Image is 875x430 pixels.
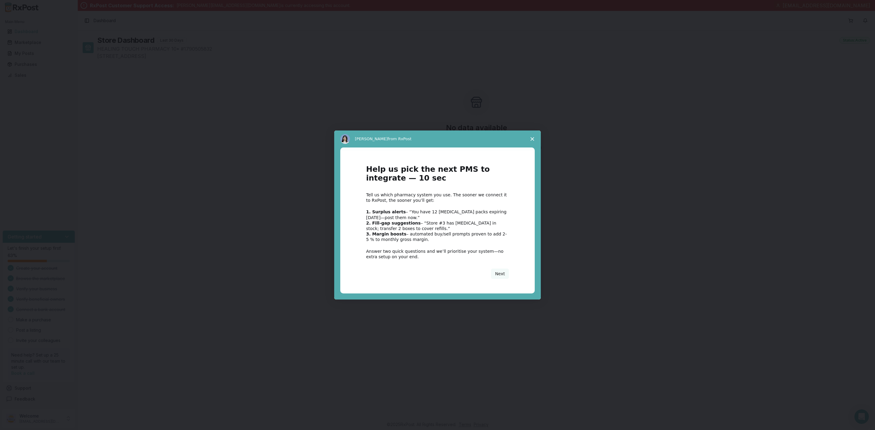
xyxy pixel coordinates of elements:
div: – “You have 12 [MEDICAL_DATA] packs expiring [DATE]—post them now.” [366,209,509,220]
span: [PERSON_NAME] [355,137,388,141]
div: Answer two quick questions and we’ll prioritise your system—no extra setup on your end. [366,249,509,259]
b: 2. Fill-gap suggestions [366,221,421,225]
div: Tell us which pharmacy system you use. The sooner we connect it to RxPost, the sooner you’ll get: [366,192,509,203]
img: Profile image for Alice [340,134,350,144]
button: Next [491,269,509,279]
div: – automated buy/sell prompts proven to add 2-5 % to monthly gross margin. [366,231,509,242]
b: 1. Surplus alerts [366,209,406,214]
span: from RxPost [388,137,411,141]
span: Close survey [524,130,541,147]
h1: Help us pick the next PMS to integrate — 10 sec [366,165,509,186]
b: 3. Margin boosts [366,232,407,236]
div: – “Store #3 has [MEDICAL_DATA] in stock; transfer 2 boxes to cover refills.” [366,220,509,231]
